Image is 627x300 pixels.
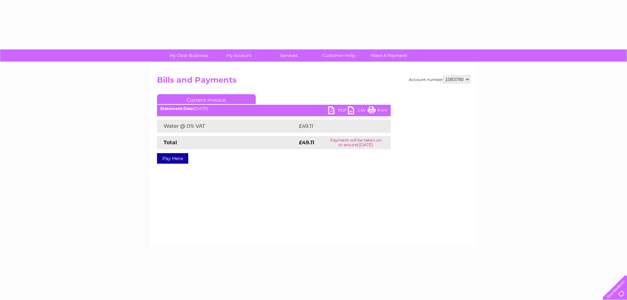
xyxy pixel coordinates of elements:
[328,106,348,116] a: PDF
[212,49,266,62] a: My Account
[362,49,416,62] a: Make A Payment
[157,75,470,88] h2: Bills and Payments
[348,106,368,116] a: CSV
[157,120,297,133] td: Water @ 0% VAT
[297,120,376,133] td: £49.11
[409,75,470,83] div: Account number
[312,49,366,62] a: Customer Help
[164,139,177,146] strong: Total
[157,153,188,164] a: Pay Here
[321,136,390,149] td: Payment will be taken on or around [DATE]
[157,94,256,104] a: Current Invoice
[162,49,216,62] a: My Clear Business
[160,106,194,111] b: Statement Date:
[262,49,316,62] a: Services
[368,106,387,116] a: Print
[299,139,314,146] strong: £49.11
[157,106,391,111] div: [DATE]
